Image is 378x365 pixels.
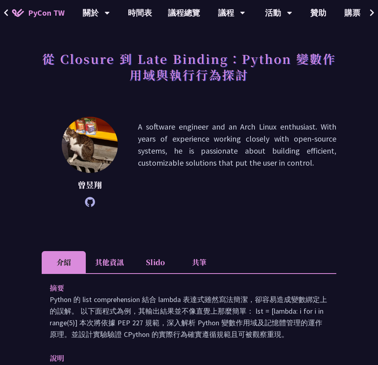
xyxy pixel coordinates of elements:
[28,7,65,19] span: PyCon TW
[133,251,177,273] li: Slido
[12,9,24,17] img: Home icon of PyCon TW 2025
[86,251,133,273] li: 其他資訊
[50,282,312,294] p: 摘要
[62,179,118,191] p: 曾昱翔
[177,251,221,273] li: 共筆
[42,47,336,87] h1: 從 Closure 到 Late Binding：Python 變數作用域與執行行為探討
[50,294,328,340] p: Python 的 list comprehension 結合 lambda 表達式雖然寫法簡潔，卻容易造成變數綁定上的誤解。 以下面程式為例，其輸出結果並不像直覺上那麼簡單： lst = [la...
[4,3,73,23] a: PyCon TW
[62,117,118,173] img: 曾昱翔
[42,251,86,273] li: 介紹
[138,121,336,203] p: A software engineer and an Arch Linux enthusiast. With years of experience working closely with o...
[50,352,312,364] p: 說明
